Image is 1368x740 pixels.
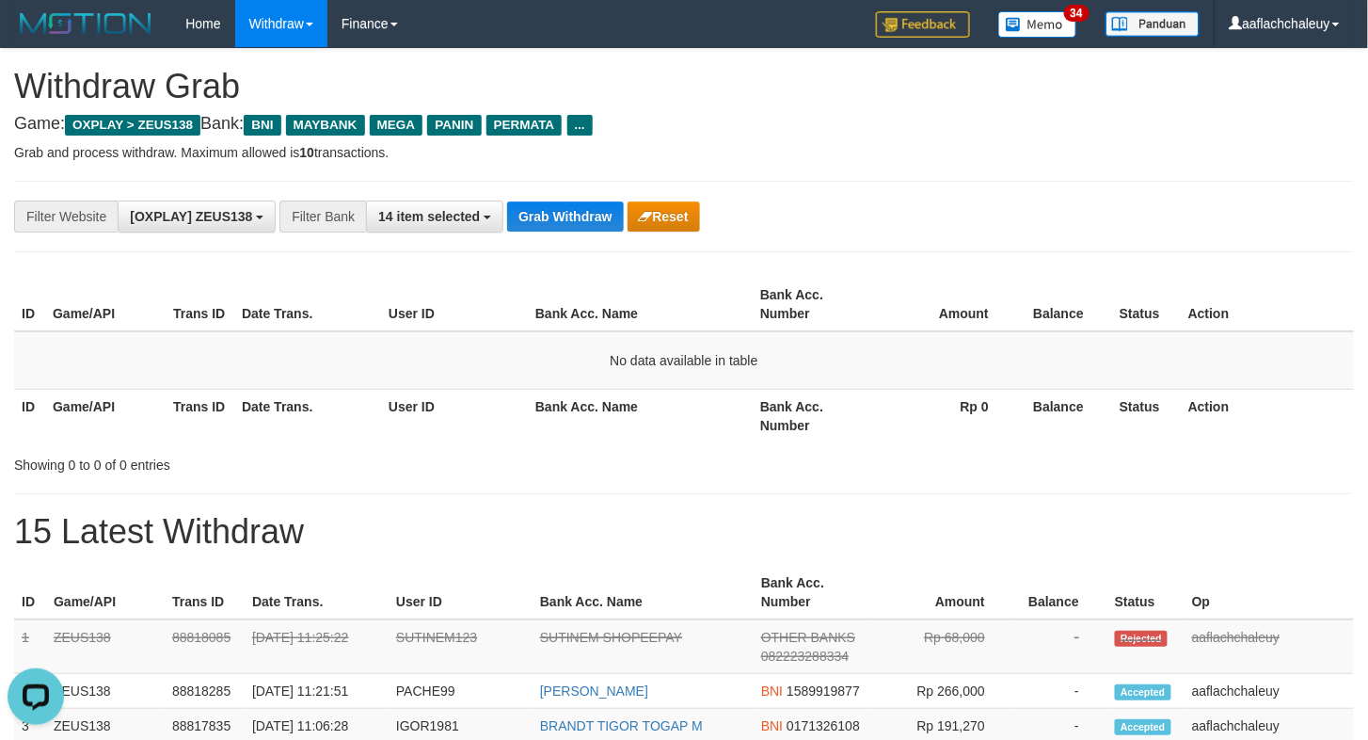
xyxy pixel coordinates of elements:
[761,630,855,645] span: OTHER BANKS
[540,684,648,699] a: [PERSON_NAME]
[761,684,783,699] span: BNI
[45,278,166,331] th: Game/API
[245,619,389,674] td: [DATE] 11:25:22
[1112,278,1181,331] th: Status
[165,674,245,709] td: 88818285
[381,278,528,331] th: User ID
[14,278,45,331] th: ID
[754,566,872,619] th: Bank Acc. Number
[753,389,873,442] th: Bank Acc. Number
[528,389,753,442] th: Bank Acc. Name
[46,674,165,709] td: ZEUS138
[366,201,503,233] button: 14 item selected
[14,448,556,475] div: Showing 0 to 0 of 0 entries
[14,68,1354,105] h1: Withdraw Grab
[286,115,365,136] span: MAYBANK
[65,115,200,136] span: OXPLAY > ZEUS138
[245,674,389,709] td: [DATE] 11:21:51
[279,201,366,233] div: Filter Bank
[540,630,682,645] a: SUTINEM SHOPEEPAY
[46,619,165,674] td: ZEUS138
[1112,389,1181,442] th: Status
[507,201,623,232] button: Grab Withdraw
[1115,719,1171,735] span: Accepted
[427,115,481,136] span: PANIN
[165,619,245,674] td: 88818085
[753,278,873,331] th: Bank Acc. Number
[14,619,46,674] td: 1
[381,389,528,442] th: User ID
[533,566,754,619] th: Bank Acc. Name
[1017,389,1112,442] th: Balance
[244,115,280,136] span: BNI
[14,143,1354,162] p: Grab and process withdraw. Maximum allowed is transactions.
[873,278,1017,331] th: Amount
[1115,631,1168,647] span: Rejected
[130,209,252,224] span: [OXPLAY] ZEUS138
[14,389,45,442] th: ID
[389,674,533,709] td: PACHE99
[14,201,118,233] div: Filter Website
[1106,11,1200,37] img: panduan.png
[1013,566,1107,619] th: Balance
[1013,619,1107,674] td: -
[378,209,480,224] span: 14 item selected
[1185,674,1354,709] td: aaflachchaleuy
[761,649,849,664] span: Copy 082223288334 to clipboard
[872,619,1013,674] td: Rp 68,000
[299,145,314,160] strong: 10
[528,278,753,331] th: Bank Acc. Name
[1185,619,1354,674] td: aaflachchaleuy
[876,11,970,38] img: Feedback.jpg
[1107,566,1185,619] th: Status
[486,115,563,136] span: PERMATA
[389,619,533,674] td: SUTINEM123
[166,278,234,331] th: Trans ID
[245,566,389,619] th: Date Trans.
[118,201,276,233] button: [OXPLAY] ZEUS138
[234,389,381,442] th: Date Trans.
[14,331,1354,390] td: No data available in table
[1064,5,1090,22] span: 34
[14,513,1354,551] h1: 15 Latest Withdraw
[234,278,381,331] th: Date Trans.
[873,389,1017,442] th: Rp 0
[1181,278,1354,331] th: Action
[389,566,533,619] th: User ID
[1181,389,1354,442] th: Action
[165,566,245,619] th: Trans ID
[872,566,1013,619] th: Amount
[998,11,1077,38] img: Button%20Memo.svg
[14,566,46,619] th: ID
[46,566,165,619] th: Game/API
[628,201,700,232] button: Reset
[1017,278,1112,331] th: Balance
[1013,674,1107,709] td: -
[8,8,64,64] button: Open LiveChat chat widget
[787,718,860,733] span: Copy 0171326108 to clipboard
[567,115,593,136] span: ...
[761,718,783,733] span: BNI
[45,389,166,442] th: Game/API
[14,115,1354,134] h4: Game: Bank:
[14,9,157,38] img: MOTION_logo.png
[370,115,423,136] span: MEGA
[166,389,234,442] th: Trans ID
[1185,566,1354,619] th: Op
[540,718,703,733] a: BRANDT TIGOR TOGAP M
[872,674,1013,709] td: Rp 266,000
[1115,684,1171,700] span: Accepted
[787,684,860,699] span: Copy 1589919877 to clipboard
